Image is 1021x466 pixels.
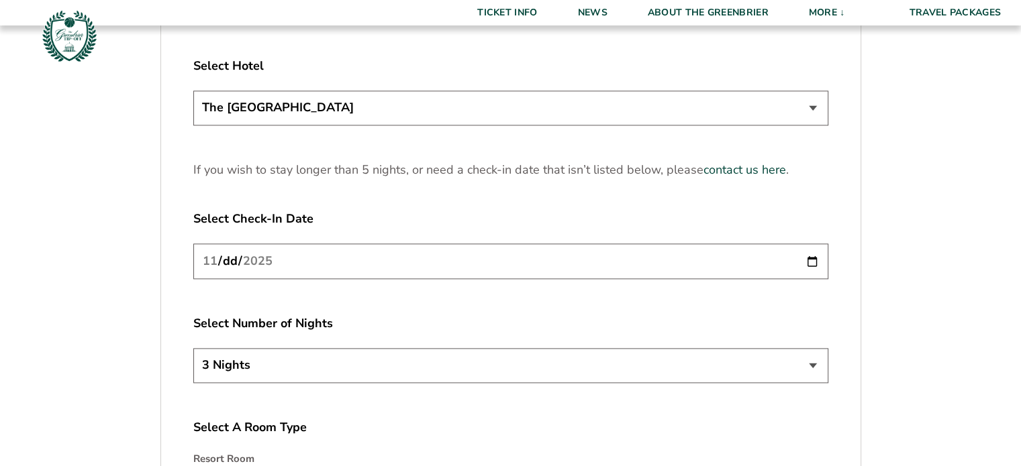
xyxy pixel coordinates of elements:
[193,452,828,466] h4: Resort Room
[193,419,828,436] label: Select A Room Type
[193,58,828,74] label: Select Hotel
[703,162,786,178] a: contact us here
[193,162,828,178] p: If you wish to stay longer than 5 nights, or need a check-in date that isn’t listed below, please .
[193,211,828,227] label: Select Check-In Date
[193,315,828,332] label: Select Number of Nights
[40,7,99,65] img: Greenbrier Tip-Off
